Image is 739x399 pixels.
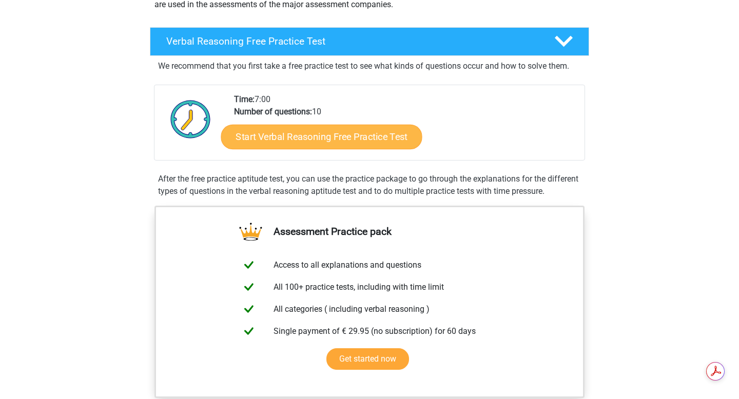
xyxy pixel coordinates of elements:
[234,107,312,116] b: Number of questions:
[146,27,593,56] a: Verbal Reasoning Free Practice Test
[158,60,581,72] p: We recommend that you first take a free practice test to see what kinds of questions occur and ho...
[166,35,538,47] h4: Verbal Reasoning Free Practice Test
[234,94,255,104] b: Time:
[165,93,217,145] img: Clock
[226,93,584,160] div: 7:00 10
[221,125,422,149] a: Start Verbal Reasoning Free Practice Test
[326,348,409,370] a: Get started now
[154,173,585,197] div: After the free practice aptitude test, you can use the practice package to go through the explana...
